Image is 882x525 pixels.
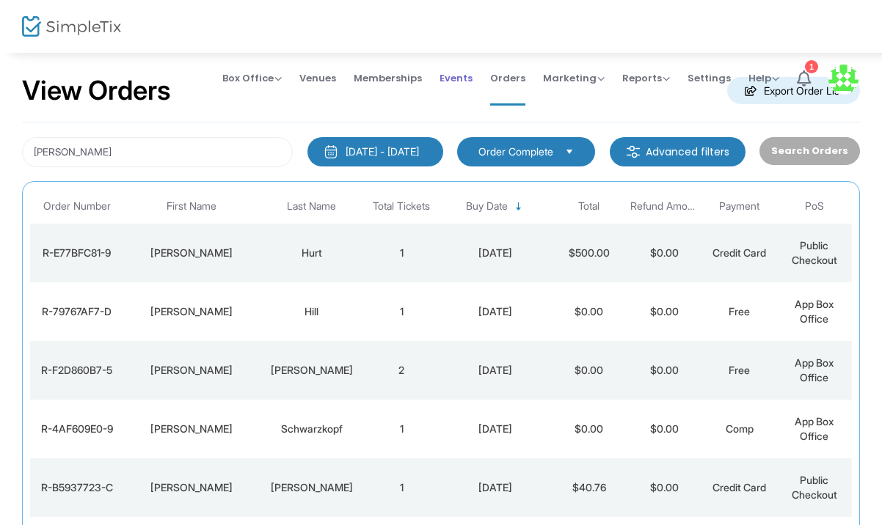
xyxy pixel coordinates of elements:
span: App Box Office [795,415,834,442]
a: Events [440,53,473,106]
td: 1 [364,282,439,341]
span: Public Checkout [792,239,837,266]
div: Christopher [128,363,255,378]
span: Marketing [543,71,605,85]
span: Public Checkout [792,474,837,501]
span: Sortable [513,201,525,213]
td: $40.76 [552,458,627,517]
th: Refund Amount [627,189,701,224]
span: Free [729,364,750,376]
div: 1 [805,60,818,73]
span: Free [729,305,750,317]
td: $0.00 [552,282,627,341]
span: Settings [688,59,731,97]
th: Total [552,189,627,224]
a: Help [748,53,779,106]
button: [DATE] - [DATE] [307,137,443,166]
button: Select [559,144,580,160]
td: $0.00 [627,400,701,458]
div: Christa [128,480,255,495]
div: [DATE] - [DATE] [346,144,419,159]
span: Buy Date [466,200,508,213]
m-button: Advanced filters [610,137,746,166]
span: Comp [726,422,754,435]
span: Last Name [287,200,336,213]
span: Credit Card [712,481,766,493]
a: Settings [688,53,731,106]
td: $0.00 [627,282,701,341]
span: Box Office [222,71,282,85]
td: $0.00 [552,400,627,458]
a: Orders [490,53,525,106]
td: 1 [364,224,439,282]
span: Order Number [43,200,111,213]
td: $0.00 [627,458,701,517]
span: Credit Card [712,246,766,259]
div: Chris [128,422,255,436]
span: Help [748,71,779,85]
a: Venues [299,53,336,106]
div: 4/23/2025 [442,480,547,495]
div: Hurt [263,246,360,260]
div: Rosenberg [263,480,360,495]
h2: View Orders [22,75,171,107]
td: $500.00 [552,224,627,282]
div: Pickart [263,363,360,378]
a: Reports [622,53,670,106]
span: Venues [299,59,336,97]
th: Total Tickets [364,189,439,224]
input: Search by name, email, phone, order number, ip address, or last 4 digits of card [22,137,293,167]
img: filter [626,144,641,159]
span: PoS [805,200,824,213]
span: Orders [490,59,525,97]
span: App Box Office [795,356,834,383]
div: 6/7/2025 [442,246,547,260]
span: Payment [719,200,759,213]
div: R-F2D860B7-5 [34,363,120,378]
a: Box Office [222,53,282,106]
div: Chris [128,304,255,319]
div: Hill [263,304,360,319]
span: Order Complete [478,144,553,159]
div: R-B5937723-C [34,480,120,495]
span: First Name [167,200,216,213]
div: R-E77BFC81-9 [34,246,120,260]
td: 1 [364,458,439,517]
span: App Box Office [795,298,834,325]
span: Events [440,59,473,97]
img: monthly [324,144,338,159]
td: 1 [364,400,439,458]
div: 4/27/2025 [442,422,547,436]
td: $0.00 [552,341,627,400]
a: Marketing [543,53,605,106]
span: Reports [622,71,670,85]
td: $0.00 [627,341,701,400]
td: $0.00 [627,224,701,282]
div: R-79767AF7-D [34,304,120,319]
div: Chris [128,246,255,260]
div: Schwarzkopf [263,422,360,436]
td: 2 [364,341,439,400]
a: Memberships [354,53,422,106]
div: 4/28/2025 [442,363,547,378]
span: Memberships [354,59,422,97]
div: R-4AF609E0-9 [34,422,120,436]
div: 5/24/2025 [442,304,547,319]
